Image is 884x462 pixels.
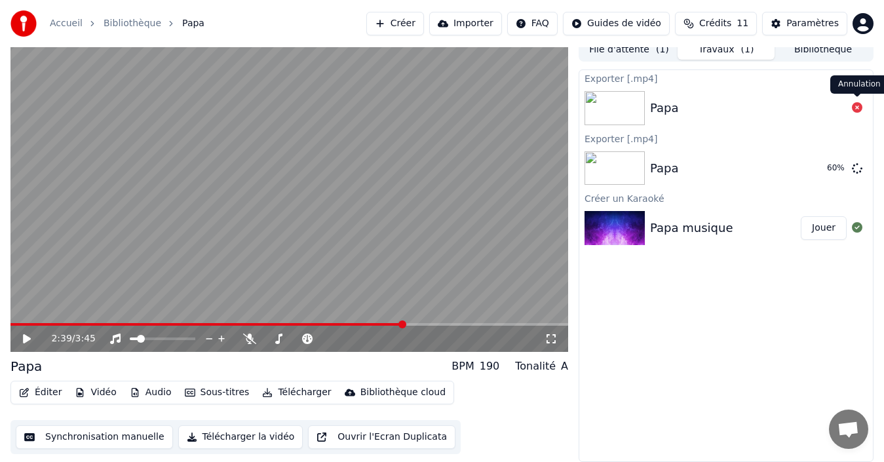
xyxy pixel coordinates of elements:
button: Créer [366,12,424,35]
div: Papa [650,99,679,117]
button: Crédits11 [675,12,757,35]
button: Importer [429,12,502,35]
button: Audio [125,383,177,402]
div: / [51,332,83,345]
button: Travaux [678,41,775,60]
button: Ouvrir l'Ecran Duplicata [308,425,455,449]
div: 60 % [827,163,847,174]
button: File d'attente [581,41,678,60]
div: Exporter [.mp4] [579,70,873,86]
div: Paramètres [786,17,839,30]
button: Télécharger [257,383,336,402]
button: Vidéo [69,383,121,402]
img: youka [10,10,37,37]
a: Bibliothèque [104,17,161,30]
a: Accueil [50,17,83,30]
div: Exporter [.mp4] [579,130,873,146]
button: FAQ [507,12,558,35]
div: 190 [480,358,500,374]
div: Tonalité [515,358,556,374]
button: Bibliothèque [775,41,872,60]
div: Ouvrir le chat [829,410,868,449]
nav: breadcrumb [50,17,204,30]
span: ( 1 ) [741,43,754,56]
button: Télécharger la vidéo [178,425,303,449]
span: 2:39 [51,332,71,345]
div: BPM [452,358,474,374]
span: 11 [737,17,748,30]
div: Créer un Karaoké [579,190,873,206]
span: Papa [182,17,204,30]
span: ( 1 ) [656,43,669,56]
button: Paramètres [762,12,847,35]
div: Papa [10,357,42,375]
span: Crédits [699,17,731,30]
button: Éditer [14,383,67,402]
div: A [561,358,568,374]
button: Sous-titres [180,383,255,402]
div: Bibliothèque cloud [360,386,446,399]
button: Guides de vidéo [563,12,670,35]
div: Papa [650,159,679,178]
button: Jouer [801,216,847,240]
div: Papa musique [650,219,733,237]
button: Synchronisation manuelle [16,425,173,449]
span: 3:45 [75,332,96,345]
